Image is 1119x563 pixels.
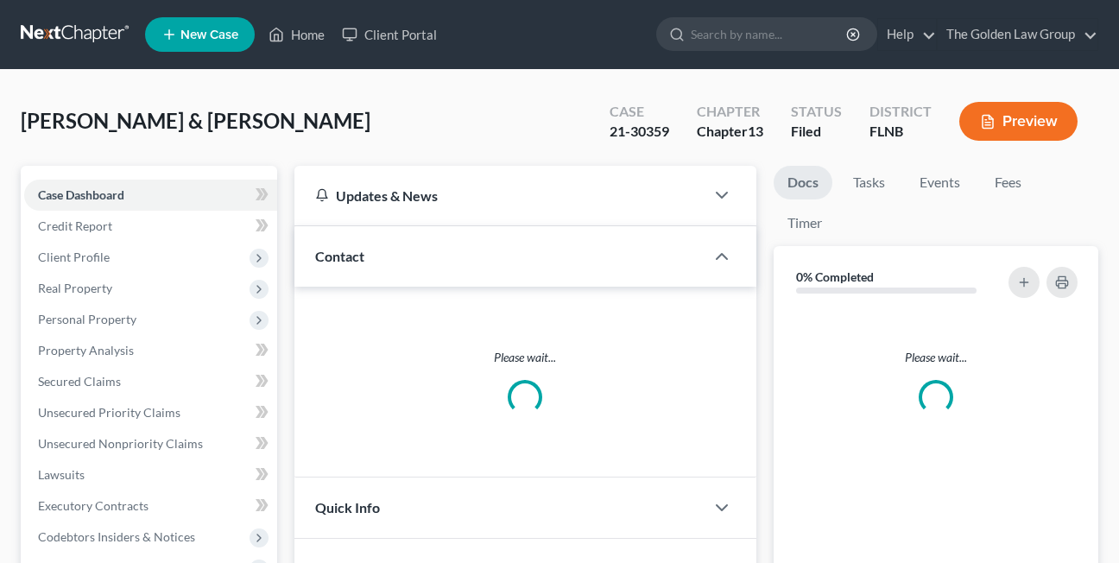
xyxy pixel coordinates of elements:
strong: 0% Completed [796,269,874,284]
a: The Golden Law Group [938,19,1097,50]
div: 21-30359 [610,122,669,142]
button: Preview [959,102,1078,141]
div: Chapter [697,122,763,142]
div: Filed [791,122,842,142]
a: Help [878,19,936,50]
a: Unsecured Priority Claims [24,397,277,428]
span: Quick Info [315,499,380,516]
span: Lawsuits [38,467,85,482]
input: Search by name... [691,18,849,50]
span: Codebtors Insiders & Notices [38,529,195,544]
a: Lawsuits [24,459,277,490]
a: Events [906,166,974,199]
span: Unsecured Nonpriority Claims [38,436,203,451]
p: Please wait... [787,349,1084,366]
span: [PERSON_NAME] & [PERSON_NAME] [21,108,370,133]
span: Property Analysis [38,343,134,357]
div: Status [791,102,842,122]
a: Home [260,19,333,50]
a: Client Portal [333,19,446,50]
span: Personal Property [38,312,136,326]
span: Credit Report [38,218,112,233]
div: FLNB [869,122,932,142]
span: New Case [180,28,238,41]
a: Property Analysis [24,335,277,366]
span: Case Dashboard [38,187,124,202]
a: Docs [774,166,832,199]
div: Updates & News [315,187,684,205]
span: Secured Claims [38,374,121,389]
a: Tasks [839,166,899,199]
span: Unsecured Priority Claims [38,405,180,420]
a: Secured Claims [24,366,277,397]
span: Real Property [38,281,112,295]
span: Client Profile [38,250,110,264]
div: District [869,102,932,122]
p: Please wait... [315,349,736,366]
a: Unsecured Nonpriority Claims [24,428,277,459]
a: Credit Report [24,211,277,242]
span: 13 [748,123,763,139]
a: Fees [981,166,1036,199]
div: Case [610,102,669,122]
span: Contact [315,248,364,264]
a: Timer [774,206,836,240]
a: Executory Contracts [24,490,277,522]
div: Chapter [697,102,763,122]
span: Executory Contracts [38,498,149,513]
a: Case Dashboard [24,180,277,211]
